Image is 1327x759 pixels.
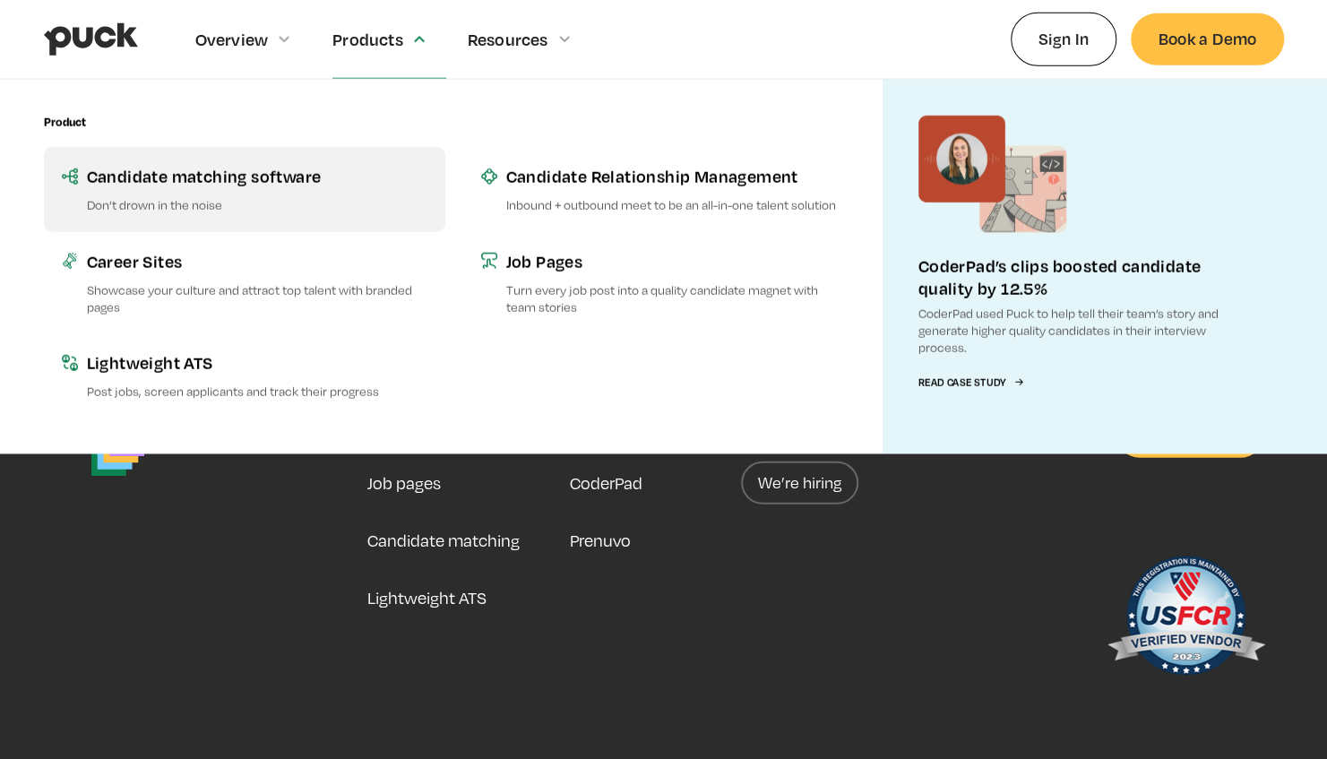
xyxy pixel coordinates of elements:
[506,281,847,315] p: Turn every job post into a quality candidate magnet with team stories
[463,232,865,333] a: Job PagesTurn every job post into a quality candidate magnet with team stories
[918,254,1248,299] div: CoderPad’s clips boosted candidate quality by 12.5%
[366,461,440,505] a: Job pages
[570,519,631,562] a: Prenuvo
[44,147,445,231] a: Candidate matching softwareDon’t drown in the noise
[741,461,858,505] a: We’re hiring
[87,196,427,213] p: Don’t drown in the noise
[1131,13,1283,65] a: Book a Demo
[44,232,445,333] a: Career SitesShowcase your culture and attract top talent with branded pages
[44,116,86,129] div: Product
[87,250,427,272] div: Career Sites
[332,30,403,49] div: Products
[1106,548,1265,691] img: US Federal Contractor Registration System for Award Management Verified Vendor Seal
[506,196,847,213] p: Inbound + outbound meet to be an all-in-one talent solution
[87,281,427,315] p: Showcase your culture and attract top talent with branded pages
[87,383,427,400] p: Post jobs, screen applicants and track their progress
[87,351,427,374] div: Lightweight ATS
[1011,13,1117,65] a: Sign In
[918,305,1248,357] p: CoderPad used Puck to help tell their team’s story and generate higher quality candidates in thei...
[468,30,548,49] div: Resources
[506,250,847,272] div: Job Pages
[883,80,1284,453] a: CoderPad’s clips boosted candidate quality by 12.5%CoderPad used Puck to help tell their team’s s...
[366,576,486,619] a: Lightweight ATS
[570,461,642,505] a: CoderPad
[44,333,445,418] a: Lightweight ATSPost jobs, screen applicants and track their progress
[918,377,1006,389] div: Read Case Study
[366,519,519,562] a: Candidate matching
[195,30,269,49] div: Overview
[87,165,427,187] div: Candidate matching software
[506,165,847,187] div: Candidate Relationship Management
[463,147,865,231] a: Candidate Relationship ManagementInbound + outbound meet to be an all-in-one talent solution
